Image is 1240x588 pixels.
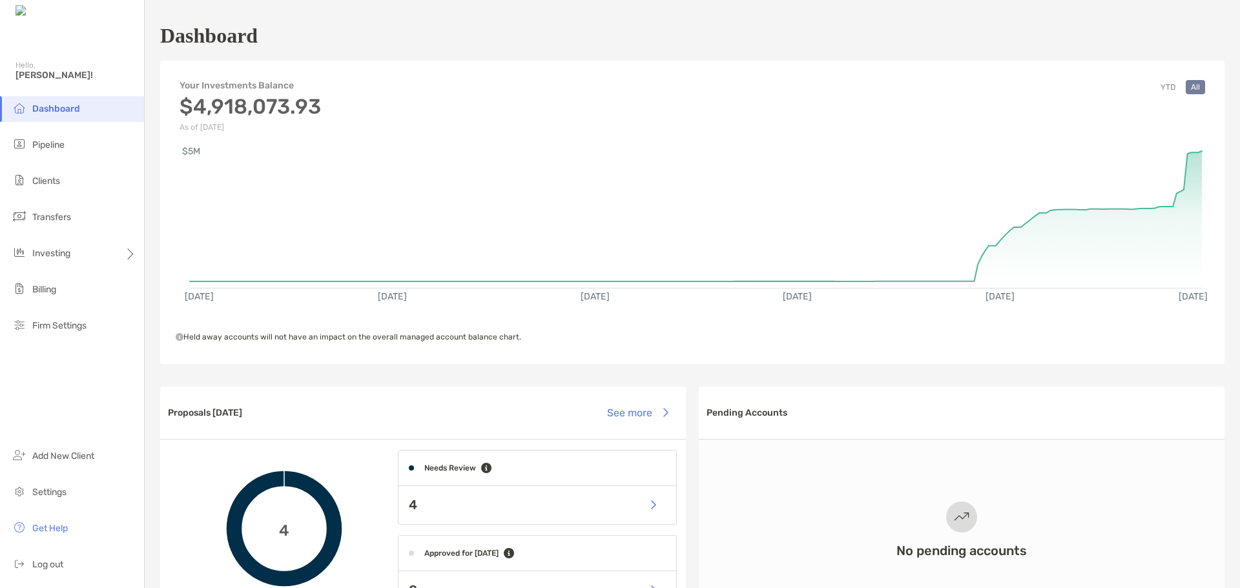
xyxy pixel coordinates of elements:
span: Log out [32,559,63,570]
button: All [1186,80,1205,94]
span: Investing [32,248,70,259]
img: dashboard icon [12,100,27,116]
img: get-help icon [12,520,27,535]
h4: Needs Review [424,463,476,472]
h1: Dashboard [160,24,258,48]
img: add_new_client icon [12,447,27,463]
span: 4 [279,520,289,538]
img: clients icon [12,172,27,188]
span: Settings [32,487,67,498]
span: Transfers [32,212,71,223]
span: Get Help [32,523,68,534]
img: billing icon [12,281,27,296]
h3: No pending accounts [896,543,1027,558]
img: transfers icon [12,208,27,224]
h3: $4,918,073.93 [180,94,321,119]
p: As of [DATE] [180,123,321,132]
text: [DATE] [783,291,812,302]
text: [DATE] [1179,291,1208,302]
text: [DATE] [185,291,214,302]
h3: Proposals [DATE] [168,407,242,418]
p: 4 [409,497,417,513]
span: Add New Client [32,451,94,461]
span: Pipeline [32,139,65,150]
h3: Pending Accounts [707,407,787,418]
img: settings icon [12,483,27,499]
text: [DATE] [986,291,1015,302]
span: Held away accounts will not have an impact on the overall managed account balance chart. [176,332,521,341]
button: See more [597,398,678,427]
img: logout icon [12,556,27,571]
span: Clients [32,176,60,187]
h4: Your Investments Balance [180,80,321,91]
span: Firm Settings [32,320,87,331]
text: [DATE] [378,291,407,302]
img: pipeline icon [12,136,27,152]
button: YTD [1155,80,1181,94]
text: $5M [182,146,200,157]
img: firm-settings icon [12,317,27,332]
text: [DATE] [581,291,610,302]
span: Dashboard [32,103,80,114]
span: [PERSON_NAME]! [15,70,136,81]
span: Billing [32,284,56,295]
img: Zoe Logo [15,5,70,17]
h4: Approved for [DATE] [424,549,499,558]
img: investing icon [12,245,27,260]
